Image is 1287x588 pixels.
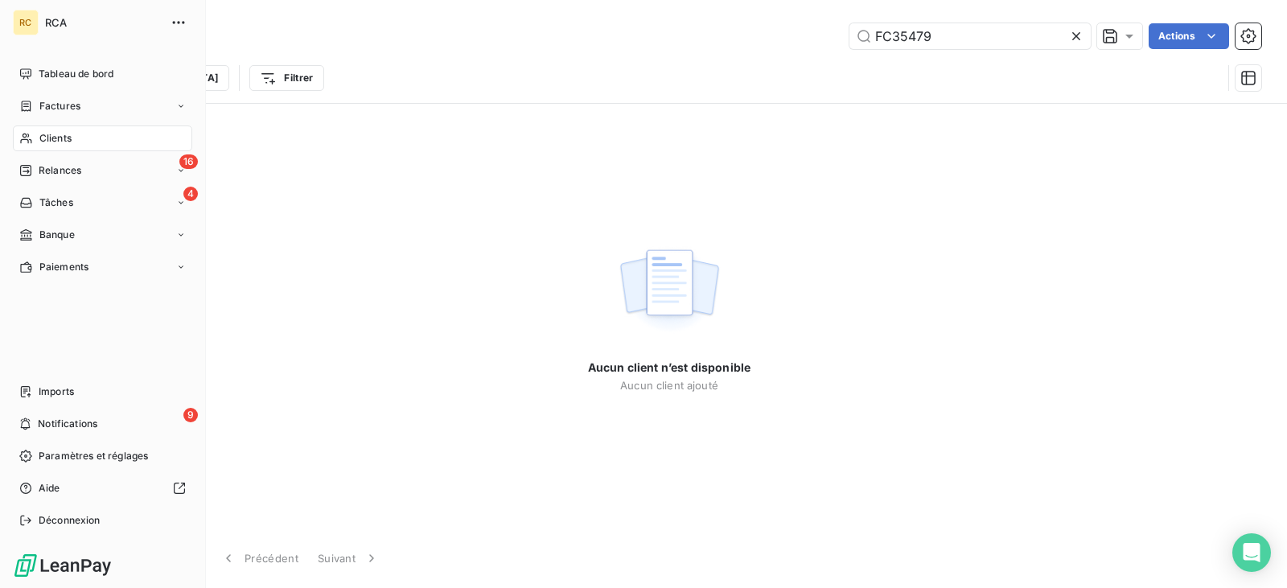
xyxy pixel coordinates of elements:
[620,379,718,392] span: Aucun client ajouté
[183,408,198,422] span: 9
[308,541,389,575] button: Suivant
[39,131,72,146] span: Clients
[39,449,148,463] span: Paramètres et réglages
[183,187,198,201] span: 4
[39,260,88,274] span: Paiements
[13,475,192,501] a: Aide
[39,195,73,210] span: Tâches
[39,67,113,81] span: Tableau de bord
[179,154,198,169] span: 16
[211,541,308,575] button: Précédent
[249,65,323,91] button: Filtrer
[1149,23,1229,49] button: Actions
[849,23,1091,49] input: Rechercher
[39,384,74,399] span: Imports
[38,417,97,431] span: Notifications
[39,99,80,113] span: Factures
[45,16,161,29] span: RCA
[39,513,101,528] span: Déconnexion
[39,481,60,495] span: Aide
[1232,533,1271,572] div: Open Intercom Messenger
[13,553,113,578] img: Logo LeanPay
[39,163,81,178] span: Relances
[588,360,750,376] span: Aucun client n’est disponible
[39,228,75,242] span: Banque
[618,241,721,340] img: empty state
[13,10,39,35] div: RC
